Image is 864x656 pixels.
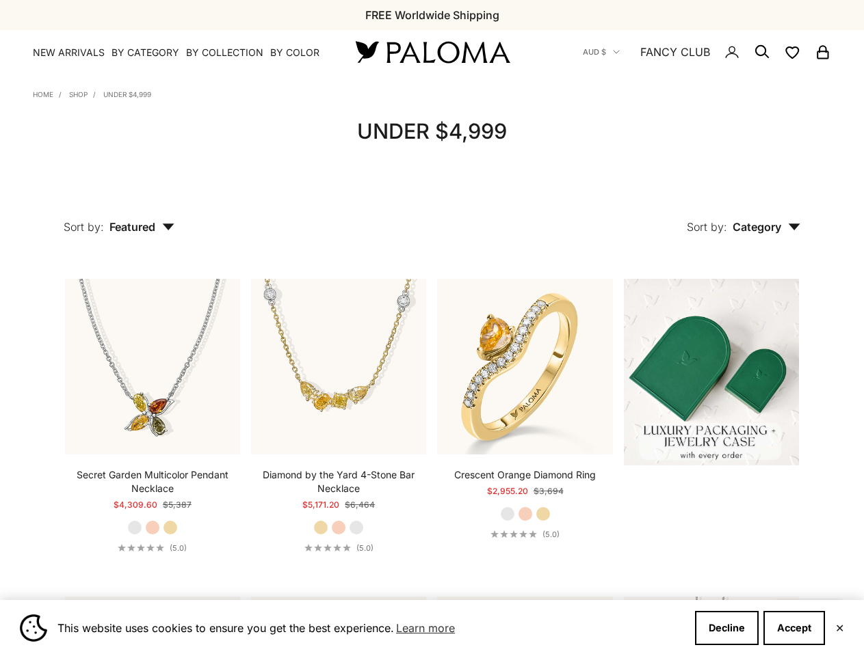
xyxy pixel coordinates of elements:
[33,90,53,98] a: Home
[490,530,560,539] a: 5.0 out of 5.0 stars(5.0)
[583,30,831,74] nav: Secondary navigation
[534,484,564,498] compare-at-price: $3,694
[304,543,374,553] a: 5.0 out of 5.0 stars(5.0)
[118,544,164,551] div: 5.0 out of 5.0 stars
[163,498,192,512] compare-at-price: $5,387
[251,279,426,454] img: #YellowGold
[345,498,375,512] compare-at-price: $6,464
[763,611,825,645] button: Accept
[302,498,339,512] sale-price: $5,171.20
[687,220,727,234] span: Sort by:
[583,46,620,58] button: AUD $
[65,118,800,145] h1: Under $4,999
[270,46,319,59] summary: By Color
[33,87,151,98] nav: Breadcrumb
[118,543,187,553] a: 5.0 out of 5.0 stars(5.0)
[103,90,151,98] a: Under $4,999
[109,220,174,234] span: Featured
[655,189,832,246] button: Sort by: Category
[251,279,426,454] a: #YellowGold #RoseGold #WhiteGold
[304,544,351,551] div: 5.0 out of 5.0 stars
[32,189,206,246] button: Sort by: Featured
[733,220,800,234] span: Category
[583,46,606,58] span: AUD $
[33,46,105,59] a: NEW ARRIVALS
[33,46,323,59] nav: Primary navigation
[542,530,560,539] span: (5.0)
[57,618,684,638] span: This website uses cookies to ensure you get the best experience.
[69,90,88,98] a: Shop
[640,43,710,61] a: FANCY CLUB
[65,279,240,454] img: #WhiteGold
[64,220,104,234] span: Sort by:
[251,468,426,495] a: Diamond by the Yard 4-Stone Bar Necklace
[170,543,187,553] span: (5.0)
[114,498,157,512] sale-price: $4,309.60
[112,46,179,59] summary: By Category
[20,614,47,642] img: Cookie banner
[365,6,499,24] p: FREE Worldwide Shipping
[65,468,240,495] a: Secret Garden Multicolor Pendant Necklace
[695,611,759,645] button: Decline
[835,624,844,632] button: Close
[490,530,537,538] div: 5.0 out of 5.0 stars
[437,279,612,454] img: #YellowGold
[186,46,263,59] summary: By Collection
[356,543,374,553] span: (5.0)
[454,468,596,482] a: Crescent Orange Diamond Ring
[65,279,240,454] a: #YellowGold #RoseGold #WhiteGold
[487,484,528,498] sale-price: $2,955.20
[394,618,457,638] a: Learn more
